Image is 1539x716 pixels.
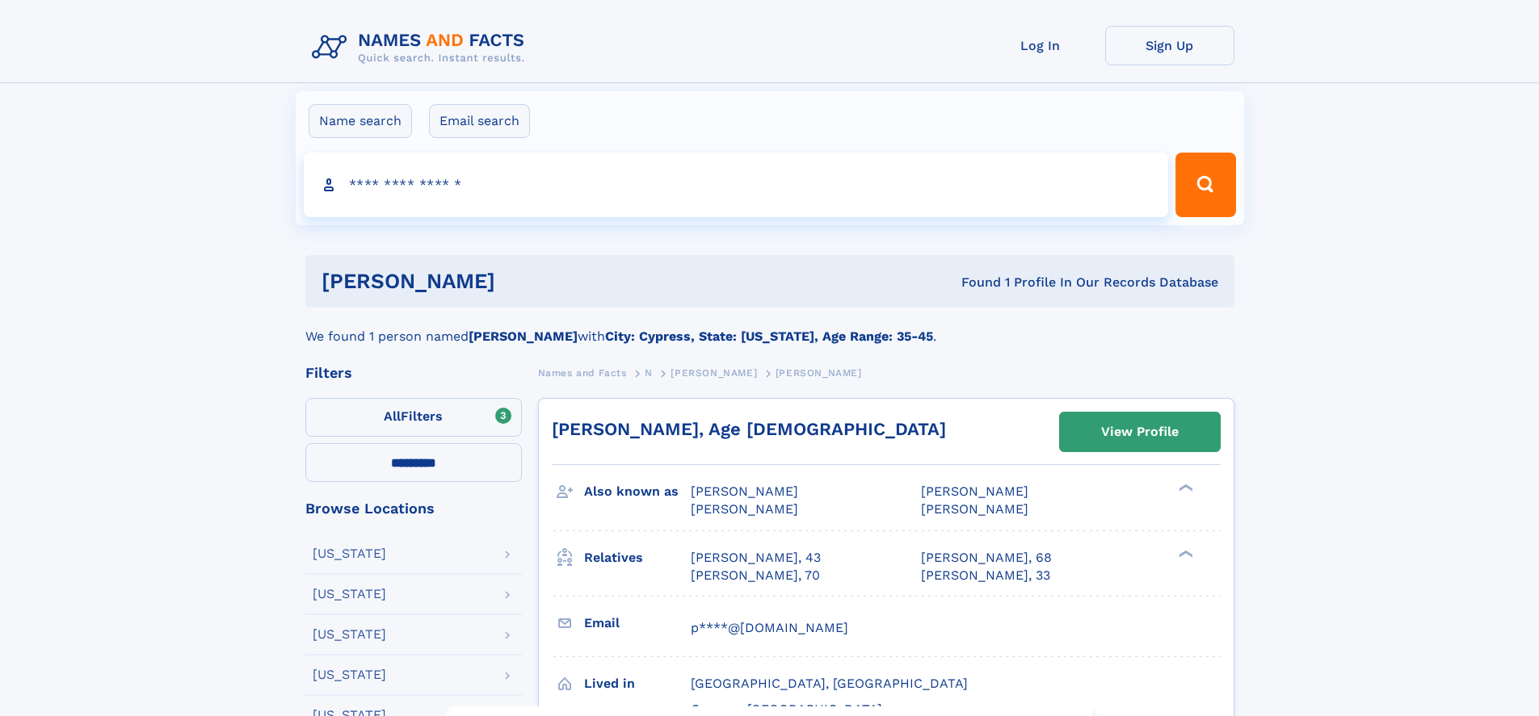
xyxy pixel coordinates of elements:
[552,419,946,439] a: [PERSON_NAME], Age [DEMOGRAPHIC_DATA]
[1105,26,1234,65] a: Sign Up
[921,484,1028,499] span: [PERSON_NAME]
[645,367,653,379] span: N
[429,104,530,138] label: Email search
[728,274,1218,291] div: Found 1 Profile In Our Records Database
[305,366,522,380] div: Filters
[1060,412,1220,451] a: View Profile
[584,609,691,637] h3: Email
[584,670,691,697] h3: Lived in
[691,676,968,691] span: [GEOGRAPHIC_DATA], [GEOGRAPHIC_DATA]
[776,367,862,379] span: [PERSON_NAME]
[313,588,386,601] div: [US_STATE]
[584,544,691,572] h3: Relatives
[921,549,1052,567] a: [PERSON_NAME], 68
[976,26,1105,65] a: Log In
[313,547,386,560] div: [US_STATE]
[691,484,798,499] span: [PERSON_NAME]
[921,501,1028,517] span: [PERSON_NAME]
[1175,153,1235,217] button: Search Button
[1175,483,1194,493] div: ❯
[1175,548,1194,559] div: ❯
[313,628,386,641] div: [US_STATE]
[309,104,412,138] label: Name search
[691,567,820,584] a: [PERSON_NAME], 70
[584,478,691,505] h3: Also known as
[384,408,401,424] span: All
[313,668,386,681] div: [US_STATE]
[322,271,729,291] h1: [PERSON_NAME]
[921,567,1050,584] a: [PERSON_NAME], 33
[469,329,578,344] b: [PERSON_NAME]
[691,501,798,517] span: [PERSON_NAME]
[305,398,522,437] label: Filters
[305,308,1234,346] div: We found 1 person named with .
[305,26,538,69] img: Logo Names and Facts
[645,362,653,383] a: N
[1101,413,1179,450] div: View Profile
[671,367,757,379] span: [PERSON_NAME]
[538,362,627,383] a: Names and Facts
[605,329,933,344] b: City: Cypress, State: [US_STATE], Age Range: 35-45
[304,153,1169,217] input: search input
[671,362,757,383] a: [PERSON_NAME]
[305,501,522,516] div: Browse Locations
[691,549,821,567] a: [PERSON_NAME], 43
